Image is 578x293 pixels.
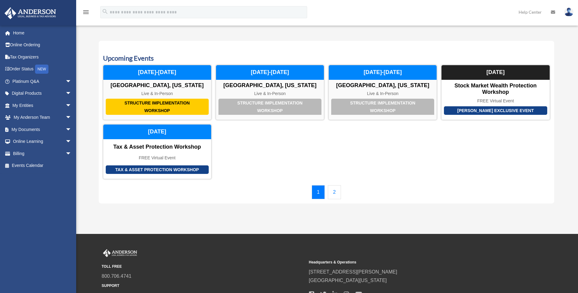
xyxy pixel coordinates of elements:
div: [GEOGRAPHIC_DATA], [US_STATE] [329,82,437,89]
div: Stock Market Wealth Protection Workshop [441,83,549,96]
a: Digital Productsarrow_drop_down [4,87,81,100]
div: [DATE]-[DATE] [329,65,437,80]
a: 2 [328,185,341,199]
small: SUPPORT [102,283,305,289]
div: [GEOGRAPHIC_DATA], [US_STATE] [216,82,324,89]
div: FREE Virtual Event [103,155,211,161]
span: arrow_drop_down [66,99,78,112]
a: 800.706.4741 [102,274,132,279]
span: arrow_drop_down [66,111,78,124]
a: Order StatusNEW [4,63,81,76]
div: [DATE]-[DATE] [103,65,211,80]
div: Tax & Asset Protection Workshop [103,144,211,150]
a: 1 [312,185,325,199]
span: arrow_drop_down [66,147,78,160]
img: User Pic [564,8,573,16]
a: Structure Implementation Workshop [GEOGRAPHIC_DATA], [US_STATE] Live & In-Person [DATE]-[DATE] [103,65,211,120]
small: Headquarters & Operations [309,259,512,266]
div: NEW [35,65,48,74]
a: Home [4,27,81,39]
a: My Anderson Teamarrow_drop_down [4,111,81,124]
i: search [102,8,108,15]
div: Structure Implementation Workshop [218,99,321,115]
div: FREE Virtual Event [441,98,549,104]
img: Anderson Advisors Platinum Portal [3,7,58,19]
div: Structure Implementation Workshop [331,99,434,115]
div: [GEOGRAPHIC_DATA], [US_STATE] [103,82,211,89]
a: Online Learningarrow_drop_down [4,136,81,148]
span: arrow_drop_down [66,75,78,88]
div: Live & In-Person [216,91,324,96]
a: Structure Implementation Workshop [GEOGRAPHIC_DATA], [US_STATE] Live & In-Person [DATE]-[DATE] [328,65,437,120]
img: Anderson Advisors Platinum Portal [102,249,138,257]
div: [DATE]-[DATE] [216,65,324,80]
span: arrow_drop_down [66,123,78,136]
div: [DATE] [441,65,549,80]
a: [STREET_ADDRESS][PERSON_NAME] [309,269,397,274]
h3: Upcoming Events [103,54,550,63]
div: Live & In-Person [103,91,211,96]
a: Tax Organizers [4,51,81,63]
div: Structure Implementation Workshop [106,99,209,115]
a: My Entitiesarrow_drop_down [4,99,81,111]
a: Billingarrow_drop_down [4,147,81,160]
a: Online Ordering [4,39,81,51]
a: Structure Implementation Workshop [GEOGRAPHIC_DATA], [US_STATE] Live & In-Person [DATE]-[DATE] [216,65,324,120]
div: [PERSON_NAME] Exclusive Event [444,106,547,115]
a: [GEOGRAPHIC_DATA][US_STATE] [309,278,387,283]
a: Tax & Asset Protection Workshop Tax & Asset Protection Workshop FREE Virtual Event [DATE] [103,124,211,179]
div: Live & In-Person [329,91,437,96]
div: Tax & Asset Protection Workshop [106,165,209,174]
a: [PERSON_NAME] Exclusive Event Stock Market Wealth Protection Workshop FREE Virtual Event [DATE] [441,65,550,120]
i: menu [82,9,90,16]
span: arrow_drop_down [66,87,78,100]
div: [DATE] [103,125,211,139]
a: My Documentsarrow_drop_down [4,123,81,136]
a: Platinum Q&Aarrow_drop_down [4,75,81,87]
span: arrow_drop_down [66,136,78,148]
a: menu [82,11,90,16]
small: TOLL FREE [102,263,305,270]
a: Events Calendar [4,160,78,172]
